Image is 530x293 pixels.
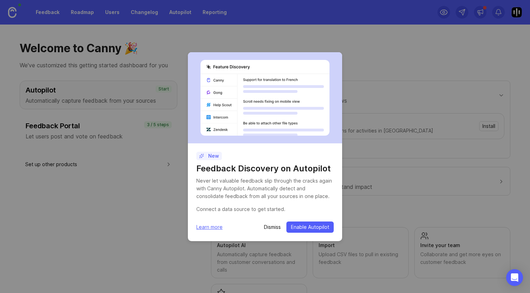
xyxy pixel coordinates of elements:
h1: Feedback Discovery on Autopilot [196,163,334,174]
button: Enable Autopilot [286,222,334,233]
span: Enable Autopilot [291,224,329,231]
div: Open Intercom Messenger [506,269,523,286]
div: Connect a data source to get started. [196,205,334,213]
img: autopilot-456452bdd303029aca878276f8eef889.svg [201,60,329,136]
button: Dismiss [264,224,281,231]
a: Learn more [196,223,223,231]
div: Never let valuable feedback slip through the cracks again with Canny Autopilot. Automatically det... [196,177,334,200]
p: New [199,152,219,159]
